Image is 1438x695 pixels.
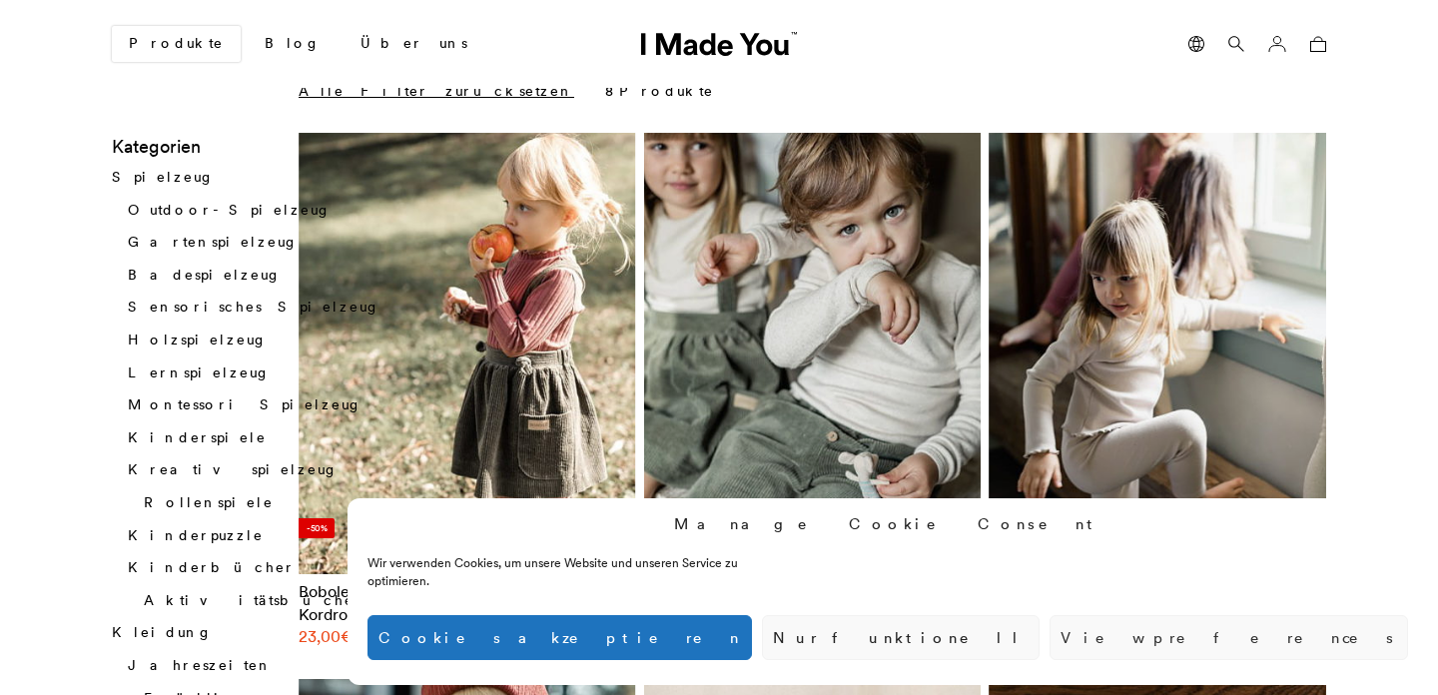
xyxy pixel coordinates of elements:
[144,493,274,511] a: Rollenspiele
[367,615,752,660] button: Cookies akzeptieren
[1050,615,1408,660] button: View preferences
[674,513,1101,534] div: Manage Cookie Consent
[128,363,271,381] a: Lernspielzeug
[128,201,332,219] a: Outdoor-Spielzeug
[128,461,339,479] a: Kreativspielzeug
[112,26,241,62] a: Produkte
[989,133,1326,574] img: Langarmshirt - Helles Beige
[128,526,264,544] a: Kinderpuzzle
[128,299,380,317] a: Sensorisches Spielzeug
[112,168,215,186] a: Spielzeug
[762,615,1040,660] button: Nur funktionell
[144,591,364,609] a: Aktivitätsbücher
[299,133,636,574] a: Kordrock mit Hosenträgern - Grün -50%
[112,133,444,160] h3: Kategorien
[128,656,273,674] a: Jahreszeiten
[128,428,267,446] a: Kinderspiele
[128,266,282,284] a: Badespielzeug
[345,27,483,61] a: Über uns
[299,82,714,102] p: Produkte
[299,133,636,574] img: Kordrock mit Hosenträgern - Grün
[605,82,619,100] span: 8
[989,133,1326,574] a: Langarmshirt - Helles Beige -50%
[367,554,801,590] div: Wir verwenden Cookies, um unsere Website und unseren Service zu optimieren.
[299,82,574,100] a: Alle Filter zurücksetzen
[128,559,296,577] a: Kinderbücher
[128,331,268,348] a: Holzspielzeug
[249,27,337,61] a: Blog
[128,234,299,252] a: Gartenspielzeug
[644,133,982,574] a: -50%
[112,624,213,642] a: Kleidung
[128,396,362,414] a: Montessori Spielzeug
